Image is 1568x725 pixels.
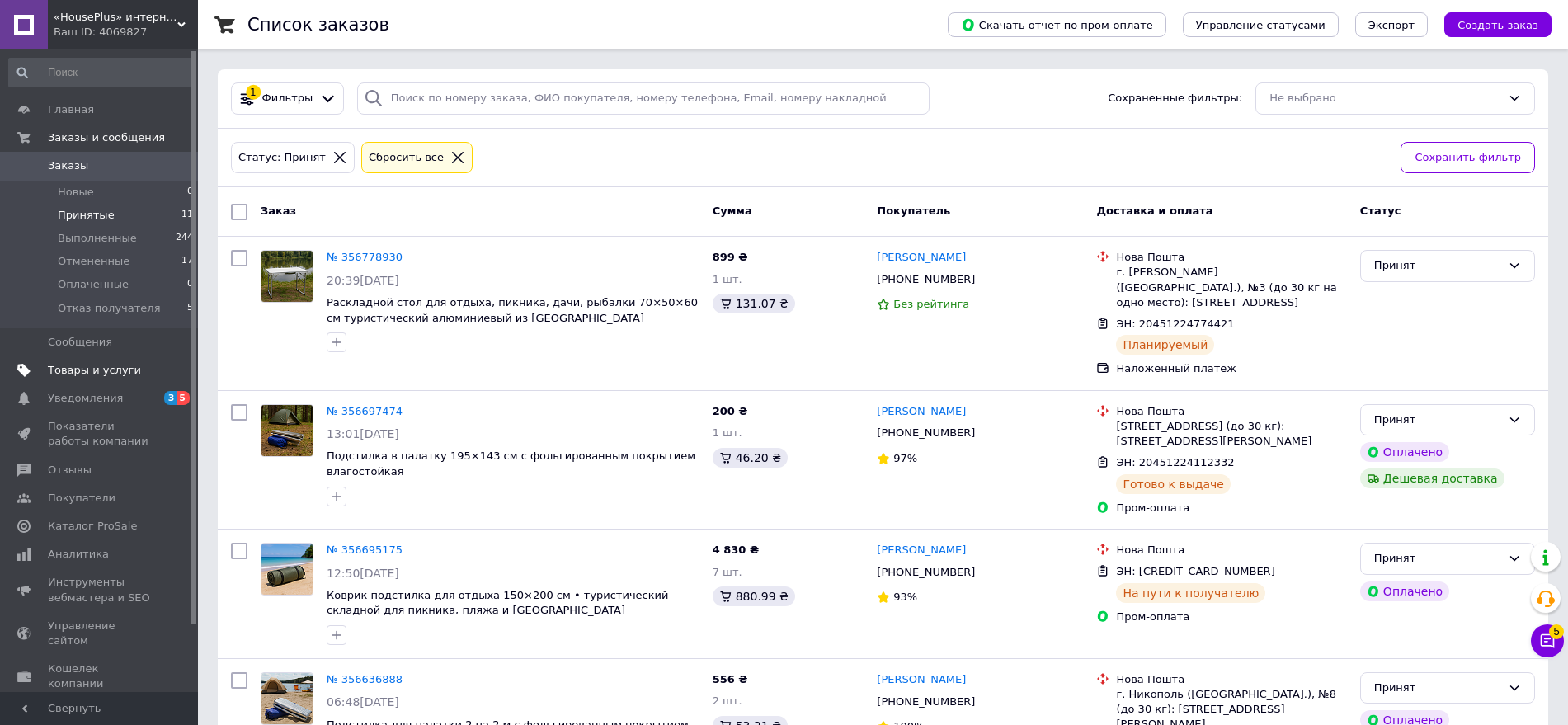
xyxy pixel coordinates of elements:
span: Экспорт [1368,19,1415,31]
a: № 356778930 [327,251,403,263]
span: 93% [893,591,917,603]
span: Коврик подстилка для отдыха 150×200 см • туристический складной для пикника, пляжа и [GEOGRAPHIC_... [327,589,668,617]
img: Фото товару [261,544,313,595]
a: Фото товару [261,404,313,457]
a: [PERSON_NAME] [877,672,966,688]
h1: Список заказов [247,15,389,35]
span: Покупатель [877,205,950,217]
div: Нова Пошта [1116,672,1346,687]
span: Показатели работы компании [48,419,153,449]
a: Подстилка в палатку 195×143 см с фольгированным покрытием влагостойкая [327,450,695,478]
div: Дешевая доставка [1360,468,1504,488]
button: Экспорт [1355,12,1428,37]
div: Нова Пошта [1116,404,1346,419]
span: Покупатели [48,491,115,506]
div: Принят [1374,680,1501,697]
span: 244 [176,231,193,246]
img: Фото товару [261,673,313,724]
input: Поиск [8,58,195,87]
span: Главная [48,102,94,117]
div: Ваш ID: 4069827 [54,25,198,40]
div: 1 [246,85,261,100]
a: [PERSON_NAME] [877,250,966,266]
span: 5 [187,301,193,316]
div: Статус: Принят [235,149,329,167]
div: Не выбрано [1269,90,1501,107]
span: Сохранить фильтр [1415,149,1521,167]
a: № 356697474 [327,405,403,417]
img: Фото товару [261,405,313,456]
span: 12:50[DATE] [327,567,399,580]
span: Сумма [713,205,752,217]
button: Управление статусами [1183,12,1339,37]
span: Управление сайтом [48,619,153,648]
span: 20:39[DATE] [327,274,399,287]
button: Чат с покупателем5 [1531,624,1564,657]
span: Сообщения [48,335,112,350]
div: 131.07 ₴ [713,294,795,313]
span: Заказы и сообщения [48,130,165,145]
span: Товары и услуги [48,363,141,378]
div: Нова Пошта [1116,250,1346,265]
span: 13:01[DATE] [327,427,399,440]
span: 0 [187,277,193,292]
span: ЭН: [CREDIT_CARD_NUMBER] [1116,565,1274,577]
a: Фото товару [261,672,313,725]
span: Уведомления [48,391,123,406]
input: Поиск по номеру заказа, ФИО покупателя, номеру телефона, Email, номеру накладной [357,82,930,115]
span: Каталог ProSale [48,519,137,534]
span: Сохраненные фильтры: [1108,91,1242,106]
div: Планируемый [1116,335,1214,355]
span: 5 [177,391,190,405]
span: 200 ₴ [713,405,748,417]
span: 97% [893,452,917,464]
div: Оплачено [1360,581,1449,601]
span: Выполненные [58,231,137,246]
button: Создать заказ [1444,12,1552,37]
div: Принят [1374,550,1501,567]
div: Нова Пошта [1116,543,1346,558]
div: Пром-оплата [1116,610,1346,624]
div: Оплачено [1360,442,1449,462]
div: 880.99 ₴ [713,586,795,606]
span: Без рейтинга [893,298,969,310]
span: Статус [1360,205,1401,217]
span: ЭН: 20451224112332 [1116,456,1234,468]
button: Скачать отчет по пром-оплате [948,12,1166,37]
div: [PHONE_NUMBER] [873,422,978,444]
span: 556 ₴ [713,673,748,685]
span: Фильтры [262,91,313,106]
span: 17 [181,254,193,269]
span: 4 830 ₴ [713,544,759,556]
div: Пром-оплата [1116,501,1346,516]
div: [PHONE_NUMBER] [873,691,978,713]
span: «HousePlus» интернет-магазин товаров для туризма [54,10,177,25]
span: 06:48[DATE] [327,695,399,709]
span: Отказ получателя [58,301,160,316]
span: Управление статусами [1196,19,1326,31]
div: Наложенный платеж [1116,361,1346,376]
span: 1 шт. [713,273,742,285]
span: Инструменты вебмастера и SEO [48,575,153,605]
span: 1 шт. [713,426,742,439]
div: На пути к получателю [1116,583,1265,603]
span: Раскладной стол для отдыха, пикника, дачи, рыбалки 70×50×60 см туристический алюминиевый из [GEOG... [327,296,698,324]
div: 46.20 ₴ [713,448,788,468]
span: 0 [187,185,193,200]
a: Фото товару [261,543,313,596]
a: № 356636888 [327,673,403,685]
span: Доставка и оплата [1096,205,1212,217]
span: 899 ₴ [713,251,748,263]
img: Фото товару [261,251,313,302]
span: Отмененные [58,254,129,269]
div: [STREET_ADDRESS] (до 30 кг): [STREET_ADDRESS][PERSON_NAME] [1116,419,1346,449]
a: [PERSON_NAME] [877,404,966,420]
a: [PERSON_NAME] [877,543,966,558]
div: Принят [1374,257,1501,275]
div: Сбросить все [365,149,447,167]
span: 7 шт. [713,566,742,578]
span: 5 [1549,624,1564,639]
span: Заказ [261,205,296,217]
div: Готово к выдаче [1116,474,1230,494]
